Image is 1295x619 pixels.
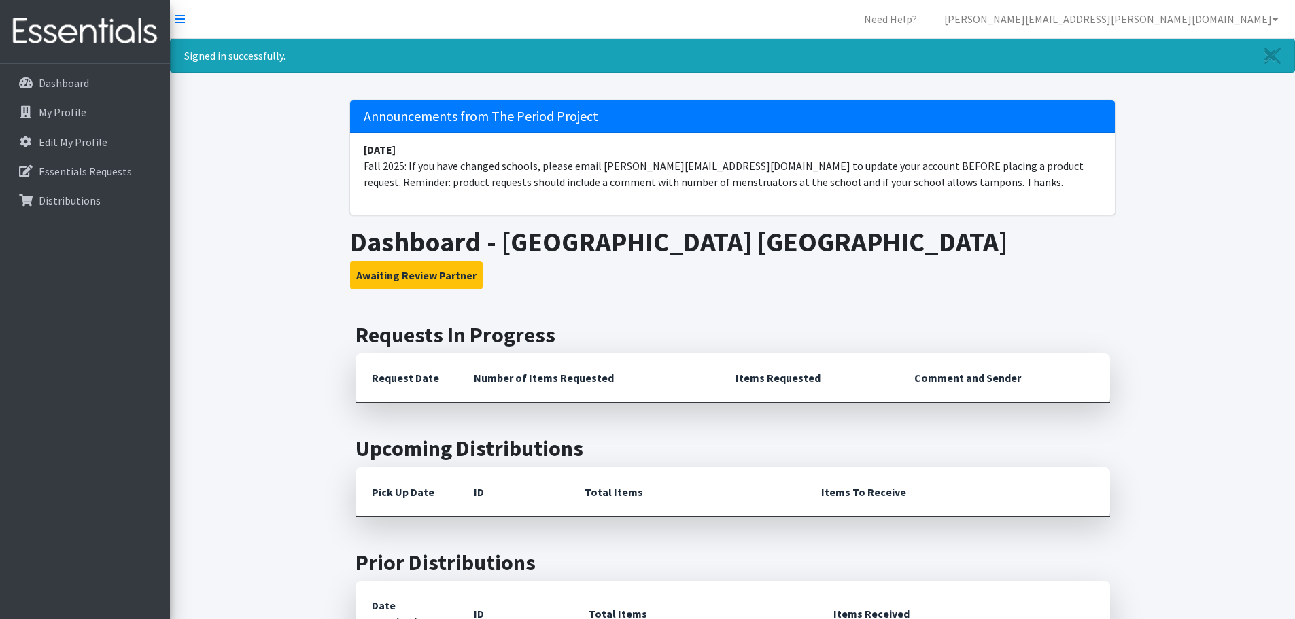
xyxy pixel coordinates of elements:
li: Fall 2025: If you have changed schools, please email [PERSON_NAME][EMAIL_ADDRESS][DOMAIN_NAME] to... [350,133,1115,198]
th: Items To Receive [805,467,1110,517]
h2: Requests In Progress [356,322,1110,348]
h5: Announcements from The Period Project [350,100,1115,133]
p: Edit My Profile [39,135,107,149]
button: Awaiting Review Partner [350,261,483,289]
th: Comment and Sender [898,353,1109,403]
p: Essentials Requests [39,164,132,178]
a: [PERSON_NAME][EMAIL_ADDRESS][PERSON_NAME][DOMAIN_NAME] [933,5,1290,33]
h2: Prior Distributions [356,550,1110,576]
a: Need Help? [853,5,928,33]
th: Pick Up Date [356,467,457,517]
a: Distributions [5,187,165,214]
h2: Upcoming Distributions [356,436,1110,461]
div: Signed in successfully. [170,39,1295,73]
th: Number of Items Requested [457,353,720,403]
p: My Profile [39,105,86,119]
th: Request Date [356,353,457,403]
img: HumanEssentials [5,9,165,54]
h1: Dashboard - [GEOGRAPHIC_DATA] [GEOGRAPHIC_DATA] [350,226,1115,258]
p: Distributions [39,194,101,207]
th: ID [457,467,568,517]
a: My Profile [5,99,165,126]
a: Close [1251,39,1294,72]
strong: [DATE] [364,143,396,156]
th: Items Requested [719,353,898,403]
a: Essentials Requests [5,158,165,185]
th: Total Items [568,467,805,517]
a: Edit My Profile [5,128,165,156]
a: Dashboard [5,69,165,96]
p: Dashboard [39,76,89,90]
